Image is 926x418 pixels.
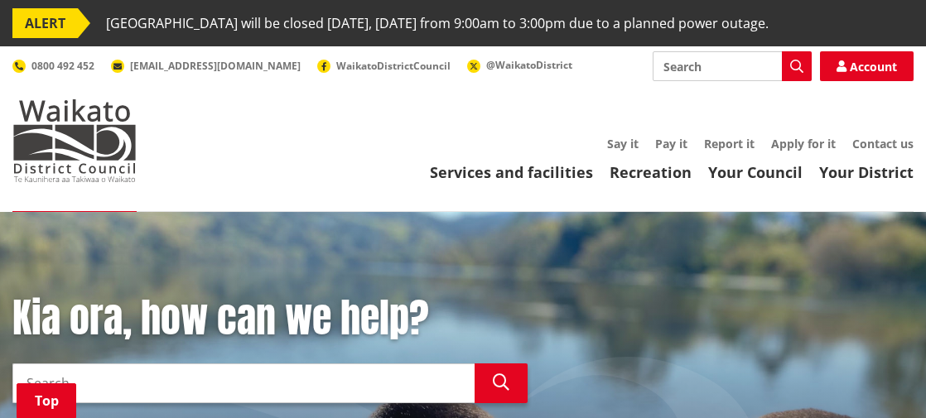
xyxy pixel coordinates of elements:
[486,58,572,72] span: @WaikatoDistrict
[12,295,528,343] h1: Kia ora, how can we help?
[607,136,639,151] a: Say it
[852,136,914,151] a: Contact us
[653,51,812,81] input: Search input
[12,59,94,73] a: 0800 492 452
[655,136,687,151] a: Pay it
[771,136,836,151] a: Apply for it
[317,59,451,73] a: WaikatoDistrictCouncil
[12,363,475,403] input: Search input
[610,162,692,182] a: Recreation
[819,162,914,182] a: Your District
[17,383,76,418] a: Top
[106,8,769,38] span: [GEOGRAPHIC_DATA] will be closed [DATE], [DATE] from 9:00am to 3:00pm due to a planned power outage.
[111,59,301,73] a: [EMAIL_ADDRESS][DOMAIN_NAME]
[12,99,137,182] img: Waikato District Council - Te Kaunihera aa Takiwaa o Waikato
[31,59,94,73] span: 0800 492 452
[130,59,301,73] span: [EMAIL_ADDRESS][DOMAIN_NAME]
[336,59,451,73] span: WaikatoDistrictCouncil
[430,162,593,182] a: Services and facilities
[467,58,572,72] a: @WaikatoDistrict
[704,136,755,151] a: Report it
[820,51,914,81] a: Account
[12,8,78,38] span: ALERT
[708,162,803,182] a: Your Council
